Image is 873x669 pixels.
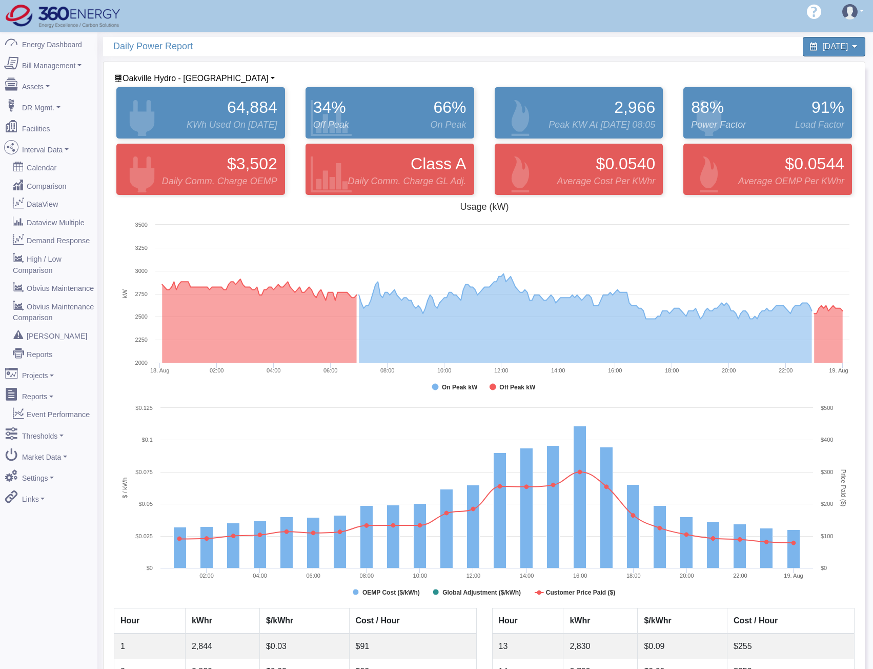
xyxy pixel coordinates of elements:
[185,608,259,634] th: kWhr
[614,95,655,120] span: 2,966
[821,469,833,475] text: $300
[563,608,638,634] th: kWhr
[360,573,374,579] text: 08:00
[520,573,534,579] text: 14:00
[227,151,277,176] span: $3,502
[680,573,694,579] text: 20:00
[442,589,521,596] tspan: Global Adjustment ($/kWh)
[142,437,153,443] text: $0.1
[210,367,224,373] text: 02:00
[114,608,186,634] th: Hour
[557,174,656,188] span: Average Cost Per kWhr
[437,367,452,373] text: 10:00
[822,42,848,51] span: [DATE]
[147,565,153,571] text: $0
[499,384,536,391] tspan: Off Peak kW
[253,573,267,579] text: 04:00
[349,608,476,634] th: Cost / Hour
[638,634,727,659] td: $0.09
[187,118,277,132] span: kWh Used On [DATE]
[267,367,281,373] text: 04:00
[135,313,148,320] text: 2500
[135,268,148,274] text: 3000
[413,573,428,579] text: 10:00
[313,118,349,132] span: Off Peak
[135,533,153,539] text: $0.025
[121,289,129,298] tspan: kW
[433,95,466,120] span: 66%
[779,367,793,373] text: 22:00
[795,118,844,132] span: Load Factor
[549,118,655,132] span: Peak kW at [DATE] 08:05
[114,634,186,659] td: 1
[185,634,259,659] td: 2,844
[840,469,847,507] tspan: Price Paid ($)
[727,634,855,659] td: $255
[842,4,858,19] img: user-3.svg
[691,95,724,120] span: 88%
[665,367,679,373] text: 18:00
[785,151,844,176] span: $0.0544
[821,405,833,411] text: $500
[430,118,466,132] span: On Peak
[313,95,346,120] span: 34%
[259,634,349,659] td: $0.03
[492,608,563,634] th: Hour
[135,360,148,366] text: 2000
[323,367,338,373] text: 06:00
[380,367,395,373] text: 08:00
[113,37,490,56] span: Daily Power Report
[494,367,509,373] text: 12:00
[135,291,148,297] text: 2750
[738,174,844,188] span: Average OEMP per kWhr
[829,367,848,373] tspan: 19. Aug
[348,174,466,188] span: Daily Comm. Charge GL Adj.
[573,573,587,579] text: 16:00
[411,151,466,176] span: Class A
[306,573,320,579] text: 06:00
[563,634,638,659] td: 2,830
[114,74,275,83] a: Oakville Hydro - [GEOGRAPHIC_DATA]
[362,589,420,596] tspan: OEMP Cost ($/kWh)
[135,337,148,343] text: 2250
[121,478,129,499] tspan: $ / kWh
[733,573,747,579] text: 22:00
[722,367,736,373] text: 20:00
[199,573,214,579] text: 02:00
[135,469,153,475] text: $0.075
[162,174,277,188] span: Daily Comm. Charge OEMP
[135,405,153,411] text: $0.125
[596,151,656,176] span: $0.0540
[138,501,153,507] text: $0.05
[821,565,827,571] text: $0
[821,501,833,507] text: $200
[784,573,803,579] tspan: 19. Aug
[150,367,169,373] tspan: 18. Aug
[638,608,727,634] th: $/kWhr
[546,589,615,596] tspan: Customer Price Paid ($)
[466,573,481,579] text: 12:00
[227,95,277,120] span: 64,884
[259,608,349,634] th: $/kWhr
[727,608,855,634] th: Cost / Hour
[135,222,148,228] text: 3500
[551,367,565,373] text: 14:00
[135,245,148,251] text: 3250
[691,118,746,132] span: Power Factor
[626,573,641,579] text: 18:00
[608,367,622,373] text: 16:00
[442,384,478,391] tspan: On Peak kW
[821,437,833,443] text: $400
[811,95,844,120] span: 91%
[460,202,509,212] tspan: Usage (kW)
[492,634,563,659] td: 13
[349,634,476,659] td: $91
[123,74,269,83] span: Facility List
[821,533,833,539] text: $100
